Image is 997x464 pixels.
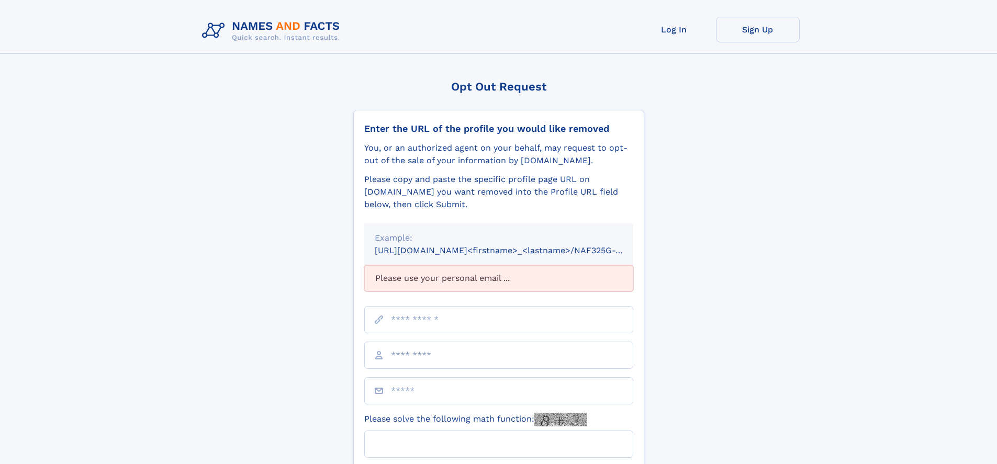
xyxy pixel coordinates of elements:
div: Please copy and paste the specific profile page URL on [DOMAIN_NAME] you want removed into the Pr... [364,173,633,211]
div: Enter the URL of the profile you would like removed [364,123,633,134]
div: Please use your personal email ... [364,265,633,291]
a: Sign Up [716,17,800,42]
div: Example: [375,232,623,244]
img: Logo Names and Facts [198,17,349,45]
div: You, or an authorized agent on your behalf, may request to opt-out of the sale of your informatio... [364,142,633,167]
small: [URL][DOMAIN_NAME]<firstname>_<lastname>/NAF325G-xxxxxxxx [375,245,653,255]
label: Please solve the following math function: [364,413,587,426]
div: Opt Out Request [353,80,644,93]
a: Log In [632,17,716,42]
